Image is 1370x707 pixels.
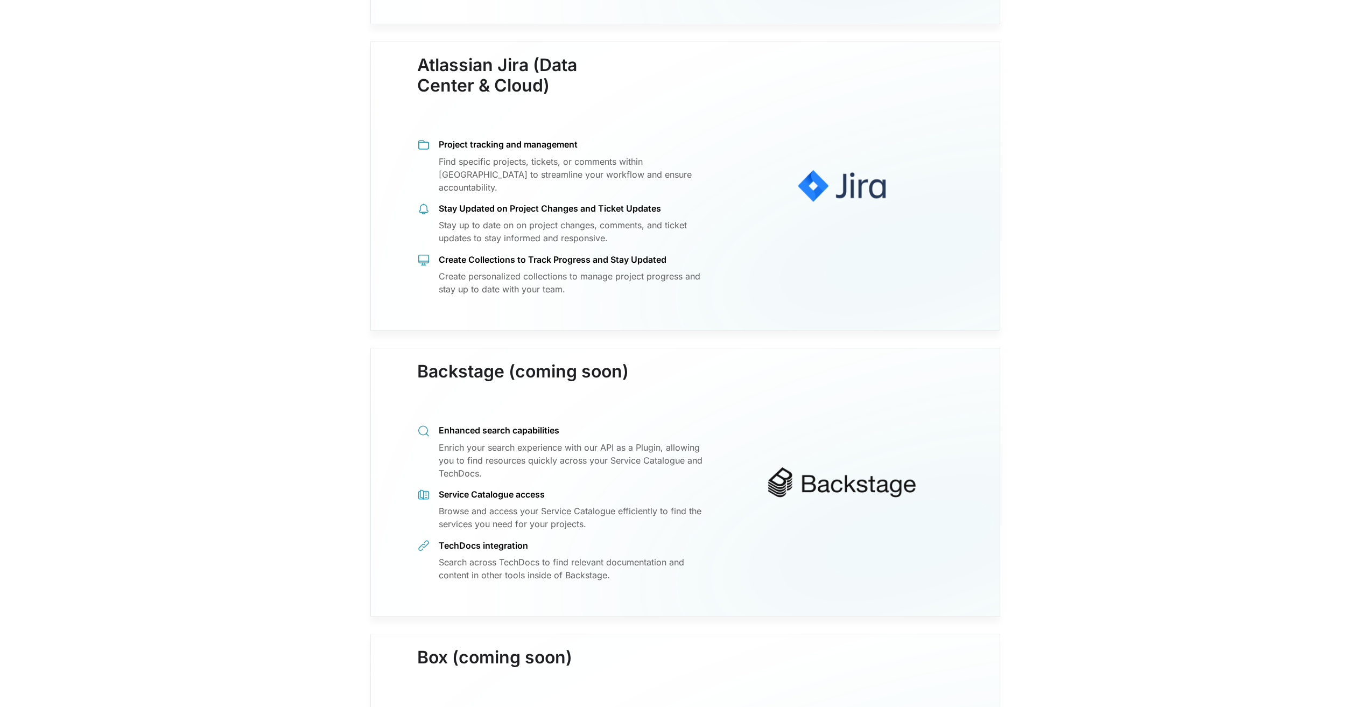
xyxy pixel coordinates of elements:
div: TechDocs integration [439,540,706,551]
img: logo [721,88,962,284]
img: logo [721,384,962,580]
div: Find specific projects, tickets, or comments within [GEOGRAPHIC_DATA] to streamline your workflow... [439,155,706,194]
div: Project tracking and management [439,138,706,150]
h3: Backstage (coming soon) [417,361,629,403]
div: Stay Updated on Project Changes and Ticket Updates [439,202,706,214]
div: Create personalized collections to manage project progress and stay up to date with your team. [439,270,706,296]
div: Service Catalogue access [439,488,706,500]
div: Stay up to date on on project changes, comments, and ticket updates to stay informed and responsive. [439,219,706,244]
div: Enhanced search capabilities [439,424,706,436]
h3: Atlassian Jira (Data Center & Cloud) [417,55,706,118]
div: Enrich your search experience with our API as a Plugin, allowing you to find resources quickly ac... [439,441,706,480]
div: Search across TechDocs to find relevant documentation and content in other tools inside of Backst... [439,556,706,582]
div: Browse and access your Service Catalogue efficiently to find the services you need for your proje... [439,505,706,530]
h3: Box (coming soon) [417,647,572,689]
div: Create Collections to Track Progress and Stay Updated [439,254,706,265]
